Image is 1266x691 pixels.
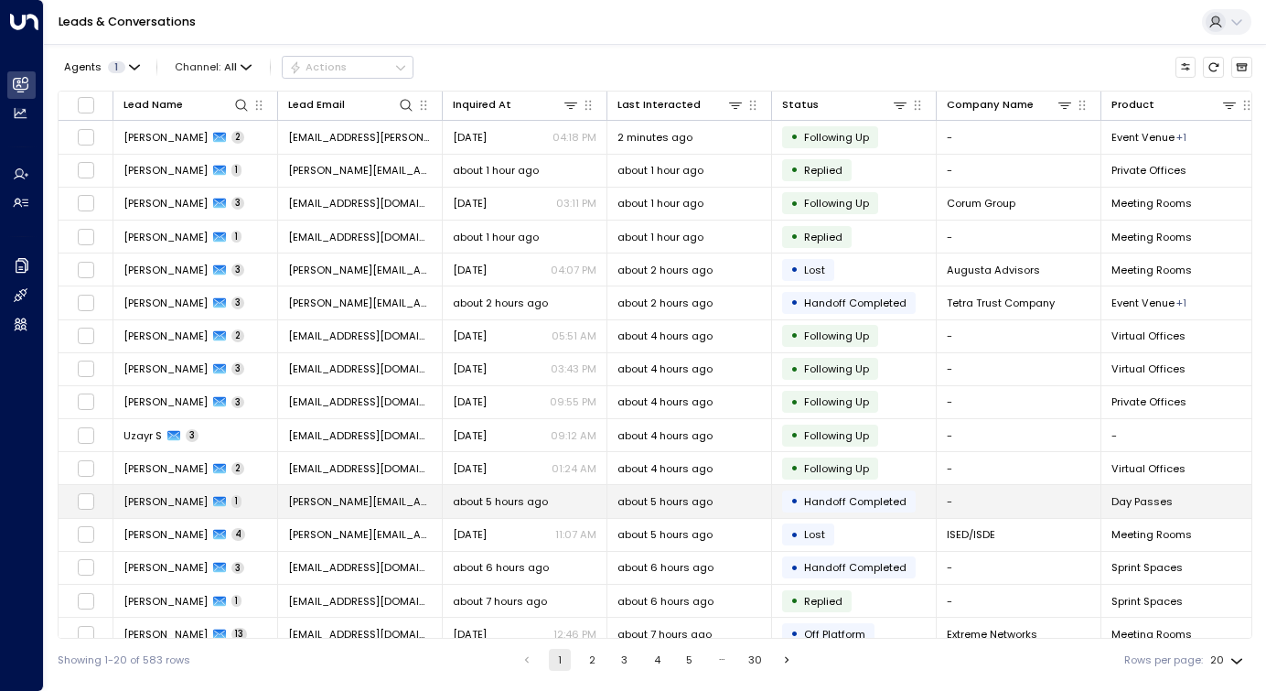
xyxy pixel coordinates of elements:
span: Toggle select row [77,228,95,246]
span: 2 [231,462,244,475]
span: Day Passes [1111,494,1173,509]
p: 03:11 PM [556,196,596,211]
p: 04:18 PM [553,130,596,145]
div: • [790,157,799,182]
div: • [790,323,799,348]
span: 2 minutes ago [617,130,692,145]
button: Customize [1175,57,1196,78]
span: sohana.ahmad@floatcard.com [288,230,432,244]
p: 04:07 PM [551,263,596,277]
span: Toggle select row [77,261,95,279]
span: 3 [231,562,244,575]
span: kat.friel@adtrav.com [288,130,432,145]
span: Toggle select row [77,128,95,146]
span: joeanderson@gmail.com [288,362,432,376]
span: about 2 hours ago [453,296,548,310]
div: • [790,489,799,513]
span: Yesterday [453,527,487,542]
span: Meeting Rooms [1111,196,1192,211]
span: sabrina.jubran@ised-isde.gc.ca [288,527,432,542]
span: about 2 hours ago [617,296,713,310]
span: Following Up [804,196,869,211]
span: 3 [186,429,198,442]
span: 3 [231,362,244,375]
td: - [937,353,1101,385]
span: about 2 hours ago [617,263,713,277]
div: Company Name [947,96,1034,113]
span: Yesterday [453,329,487,343]
span: Nicole Caiati [123,627,208,642]
span: 1 [231,595,241,608]
span: about 1 hour ago [617,163,703,178]
span: eliyarealty@gmail.com [288,461,432,476]
button: Go to page 3 [614,649,636,671]
span: Handoff Completed [804,296,907,310]
span: Handoff Completed [804,494,907,509]
div: • [790,423,799,448]
span: Toggle select row [77,592,95,610]
span: about 1 hour ago [453,163,539,178]
span: Toggle select row [77,625,95,643]
span: 3 [231,396,244,409]
span: Matthew Glossop [123,494,208,509]
div: Company Name [947,96,1073,113]
span: about 1 hour ago [453,230,539,244]
span: Sachi Antkowiak [123,329,208,343]
span: Kat Friel [123,130,208,145]
p: 05:51 AM [552,329,596,343]
span: Private Offices [1111,394,1186,409]
span: about 5 hours ago [453,494,548,509]
button: Go to page 5 [679,649,701,671]
span: Handoff Completed [804,560,907,575]
div: Showing 1-20 of 583 rows [58,653,190,668]
span: Virtual Offices [1111,362,1186,376]
span: 1 [231,495,241,508]
span: Melissa Leduc [123,296,208,310]
span: about 1 hour ago [617,196,703,211]
span: Lost [804,527,825,542]
span: 2 [231,131,244,144]
td: - [937,485,1101,517]
span: Toggle select row [77,426,95,445]
span: Toggle select row [77,459,95,478]
span: about 6 hours ago [617,594,713,609]
div: Status [782,96,908,113]
button: Go to next page [777,649,799,671]
span: about 4 hours ago [617,329,713,343]
span: Yesterday [453,461,487,476]
span: about 4 hours ago [617,362,713,376]
div: Last Interacted [617,96,744,113]
p: 03:43 PM [551,362,596,376]
span: 3 [231,297,244,309]
div: • [790,191,799,216]
div: • [790,290,799,315]
span: Event Venue [1111,130,1175,145]
span: 1 [231,231,241,243]
span: 13 [231,628,247,641]
span: Sohana Ahmad [123,230,208,244]
td: - [937,452,1101,484]
button: Actions [282,56,413,78]
div: Inquired At [453,96,511,113]
span: 4 [231,528,245,541]
div: Status [782,96,819,113]
span: Meeting Rooms [1111,527,1192,542]
span: Following Up [804,428,869,443]
span: Meeting Rooms [1111,627,1192,642]
div: • [790,556,799,580]
span: about 6 hours ago [617,560,713,575]
span: Channel: [169,57,258,77]
span: Following Up [804,461,869,476]
span: gloria@augustadvisors.ca [288,263,432,277]
span: Following Up [804,130,869,145]
div: Meeting Rooms [1176,130,1186,145]
span: about 4 hours ago [617,394,713,409]
td: - [937,155,1101,187]
p: 12:46 PM [553,627,596,642]
span: All [224,61,237,73]
button: Channel:All [169,57,258,77]
span: Randy Juste [123,196,208,211]
span: about 5 hours ago [617,494,713,509]
button: Agents1 [58,57,145,77]
p: 09:55 PM [550,394,596,409]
